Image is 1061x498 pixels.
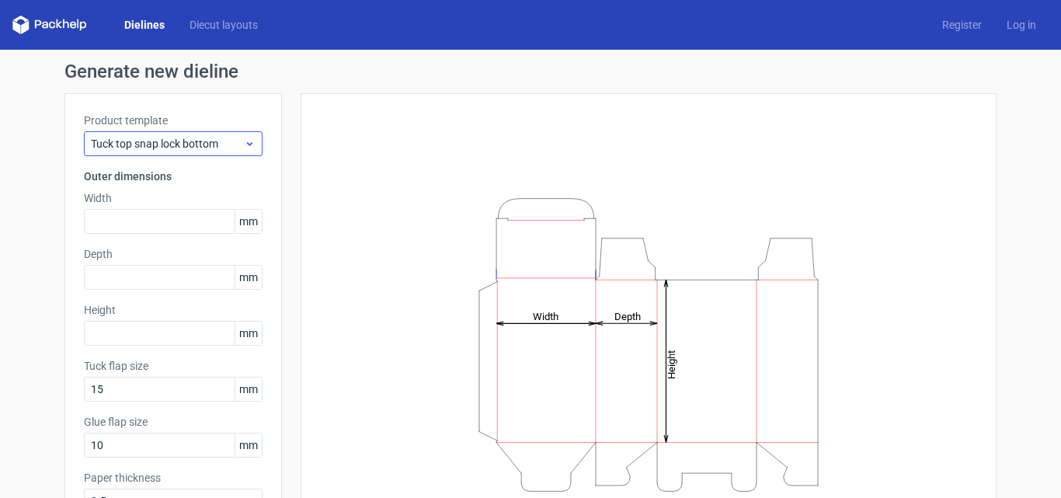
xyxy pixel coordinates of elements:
[177,17,270,33] a: Diecut layouts
[994,17,1049,33] a: Log in
[84,169,263,184] h3: Outer dimensions
[84,302,263,318] label: Height
[112,17,177,33] a: Dielines
[64,62,997,81] h1: Generate new dieline
[533,310,558,322] tspan: Width
[235,210,262,233] span: mm
[84,414,263,430] label: Glue flap size
[614,310,641,322] tspan: Depth
[666,350,677,378] tspan: Height
[84,190,263,206] label: Width
[235,378,262,401] span: mm
[84,246,263,262] label: Depth
[84,113,263,128] label: Product template
[930,17,994,33] a: Register
[235,266,262,289] span: mm
[235,434,262,457] span: mm
[84,470,263,486] label: Paper thickness
[91,136,244,151] span: Tuck top snap lock bottom
[235,322,262,345] span: mm
[84,358,263,374] label: Tuck flap size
